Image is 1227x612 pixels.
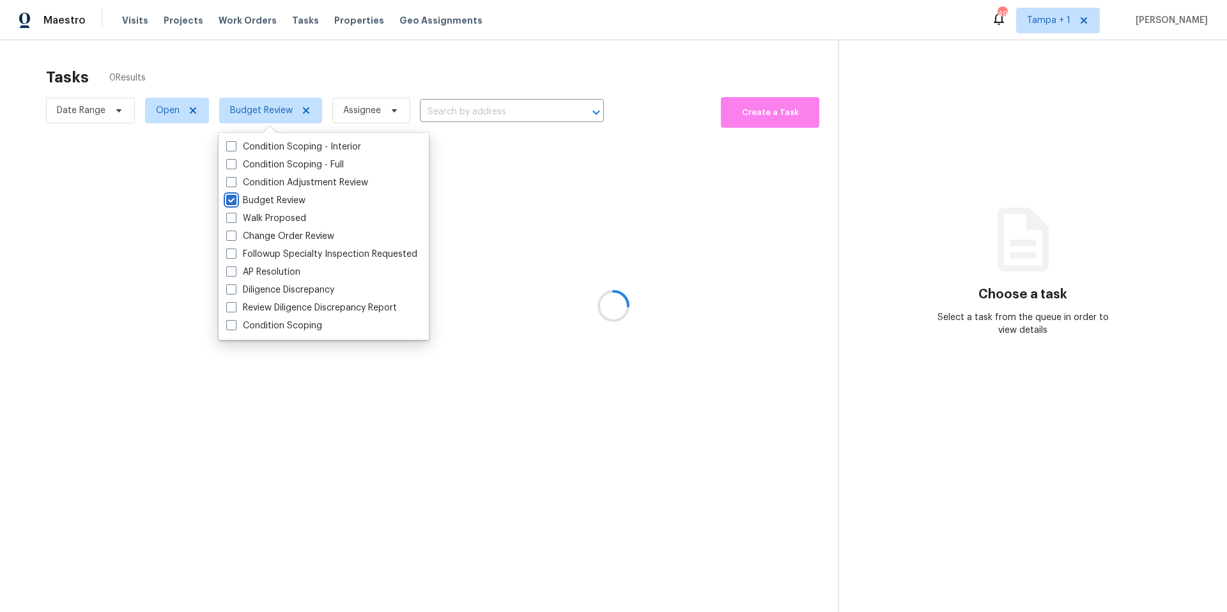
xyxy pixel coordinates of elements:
[226,212,306,225] label: Walk Proposed
[226,302,397,314] label: Review Diligence Discrepancy Report
[226,176,368,189] label: Condition Adjustment Review
[226,248,417,261] label: Followup Specialty Inspection Requested
[226,141,361,153] label: Condition Scoping - Interior
[226,194,305,207] label: Budget Review
[226,319,322,332] label: Condition Scoping
[226,230,334,243] label: Change Order Review
[226,266,300,279] label: AP Resolution
[226,158,344,171] label: Condition Scoping - Full
[998,8,1007,20] div: 49
[226,284,334,296] label: Diligence Discrepancy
